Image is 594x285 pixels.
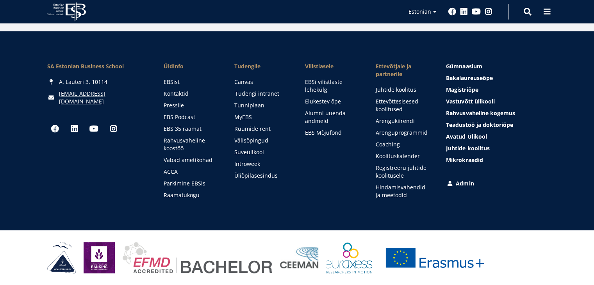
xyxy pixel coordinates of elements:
a: Instagram [485,8,492,16]
span: Rahvusvaheline kogemus [446,109,515,117]
a: Tunniplaan [234,102,289,109]
a: Alumni uuenda andmeid [305,109,360,125]
img: EFMD [123,242,272,273]
a: Linkedin [460,8,468,16]
img: Erasmus+ [380,242,489,273]
span: Ettevõtjale ja partnerile [375,62,430,78]
a: Arenguprogrammid [375,129,430,137]
a: Koolituskalender [375,152,430,160]
a: Üliõpilasesindus [234,172,289,180]
a: Juhtide koolitus [375,86,430,94]
div: A. Lauteri 3, 10114 [47,78,148,86]
a: Avatud Ülikool [446,133,547,141]
a: Facebook [47,121,63,137]
img: HAKA [47,242,76,273]
a: Elukestev õpe [305,98,360,105]
a: Admin [446,180,547,187]
a: Pressile [164,102,219,109]
a: EBSist [164,78,219,86]
a: Vastuvõtt ülikooli [446,98,547,105]
a: Erasmus + [380,242,489,273]
a: Mikrokraadid [446,156,547,164]
a: Arengukiirendi [375,117,430,125]
img: Ceeman [280,247,319,269]
span: Avatud Ülikool [446,133,487,140]
a: EBS Podcast [164,113,219,121]
a: Instagram [106,121,121,137]
a: Teadustöö ja doktoriõpe [446,121,547,129]
a: Youtube [472,8,481,16]
span: Mikrokraadid [446,156,483,164]
img: Eduniversal [84,242,115,273]
img: EURAXESS [326,242,373,273]
a: Hindamisvahendid ja meetodid [375,183,430,199]
span: Teadustöö ja doktoriõpe [446,121,513,128]
a: Linkedin [67,121,82,137]
span: Üldinfo [164,62,219,70]
a: MyEBS [234,113,289,121]
a: EBSi vilistlaste lehekülg [305,78,360,94]
a: Suveülikool [234,148,289,156]
a: Tudengile [234,62,289,70]
span: Gümnaasium [446,62,482,70]
a: ACCA [164,168,219,176]
a: EBS 35 raamat [164,125,219,133]
a: Rahvusvaheline koostöö [164,137,219,152]
a: Rahvusvaheline kogemus [446,109,547,117]
span: Vilistlasele [305,62,360,70]
a: Magistriõpe [446,86,547,94]
a: Kontaktid [164,90,219,98]
a: Vabad ametikohad [164,156,219,164]
a: Facebook [448,8,456,16]
a: Ruumide rent [234,125,289,133]
a: Bakalaureuseõpe [446,74,547,82]
a: Välisõpingud [234,137,289,144]
a: Tudengi intranet [235,90,290,98]
span: Magistriõpe [446,86,478,93]
a: Youtube [86,121,102,137]
a: Gümnaasium [446,62,547,70]
a: Canvas [234,78,289,86]
a: [EMAIL_ADDRESS][DOMAIN_NAME] [59,90,148,105]
a: Registreeru juhtide koolitusele [375,164,430,180]
span: Juhtide koolitus [446,144,489,152]
span: Vastuvõtt ülikooli [446,98,494,105]
a: Ettevõttesisesed koolitused [375,98,430,113]
a: Juhtide koolitus [446,144,547,152]
span: Bakalaureuseõpe [446,74,492,82]
a: Introweek [234,160,289,168]
a: EBS Mõjufond [305,129,360,137]
div: SA Estonian Business School [47,62,148,70]
a: Parkimine EBSis [164,180,219,187]
a: Coaching [375,141,430,148]
a: Raamatukogu [164,191,219,199]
